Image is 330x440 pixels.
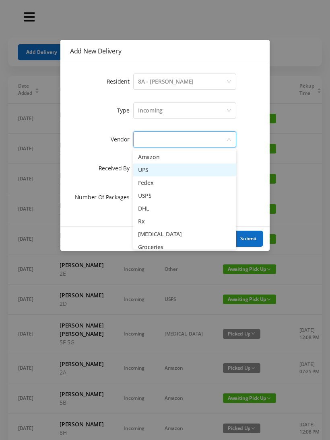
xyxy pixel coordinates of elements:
button: Submit [234,231,263,247]
div: Add New Delivery [70,47,260,55]
div: 8A - Rebecca Levinsky [138,74,194,89]
label: Vendor [111,135,133,143]
label: Number Of Packages [75,193,134,201]
i: icon: down [227,79,231,85]
label: Resident [107,78,134,85]
li: Amazon [133,151,236,164]
li: DHL [133,202,236,215]
form: Add New Delivery [70,72,260,207]
i: icon: down [227,137,231,143]
i: icon: down [227,108,231,114]
li: USPS [133,189,236,202]
li: Groceries [133,241,236,254]
li: Fedex [133,176,236,189]
label: Type [117,106,134,114]
li: UPS [133,164,236,176]
li: [MEDICAL_DATA] [133,228,236,241]
div: Incoming [138,103,163,118]
li: Rx [133,215,236,228]
label: Received By [99,164,134,172]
